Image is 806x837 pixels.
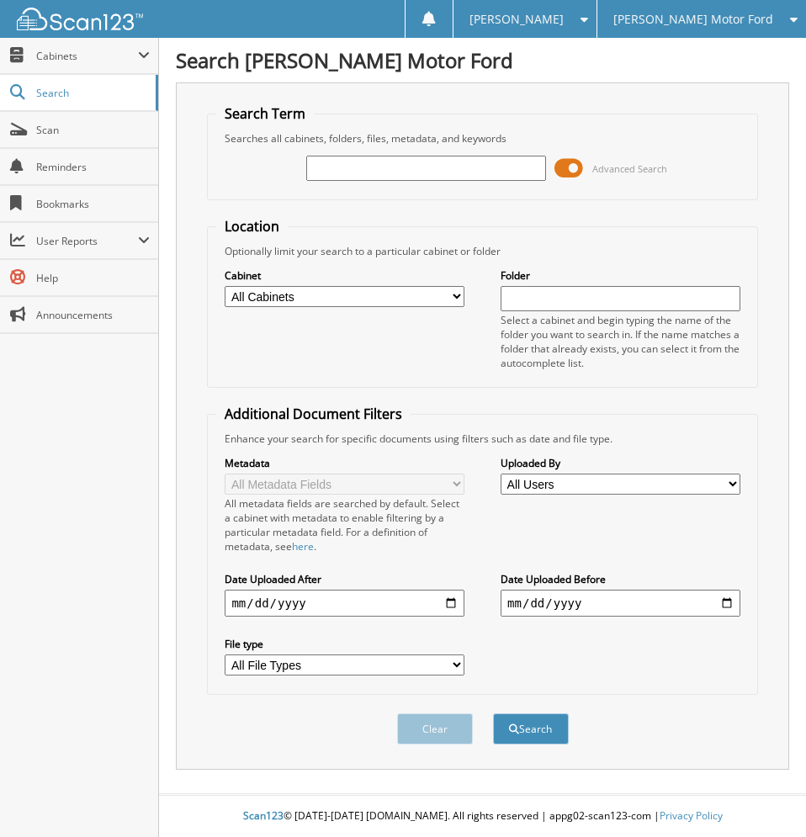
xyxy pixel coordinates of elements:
[225,572,464,586] label: Date Uploaded After
[592,162,667,175] span: Advanced Search
[36,234,138,248] span: User Reports
[176,46,789,74] h1: Search [PERSON_NAME] Motor Ford
[159,796,806,837] div: © [DATE]-[DATE] [DOMAIN_NAME]. All rights reserved | appg02-scan123-com |
[36,308,150,322] span: Announcements
[469,14,564,24] span: [PERSON_NAME]
[216,432,748,446] div: Enhance your search for specific documents using filters such as date and file type.
[225,268,464,283] label: Cabinet
[225,496,464,554] div: All metadata fields are searched by default. Select a cabinet with metadata to enable filtering b...
[501,572,740,586] label: Date Uploaded Before
[225,456,464,470] label: Metadata
[225,590,464,617] input: start
[660,808,723,823] a: Privacy Policy
[36,86,147,100] span: Search
[613,14,773,24] span: [PERSON_NAME] Motor Ford
[36,123,150,137] span: Scan
[493,713,569,744] button: Search
[216,104,314,123] legend: Search Term
[397,713,473,744] button: Clear
[225,637,464,651] label: File type
[243,808,284,823] span: Scan123
[501,590,740,617] input: end
[722,756,806,837] iframe: Chat Widget
[292,539,314,554] a: here
[17,8,143,30] img: scan123-logo-white.svg
[36,49,138,63] span: Cabinets
[216,405,411,423] legend: Additional Document Filters
[501,313,740,370] div: Select a cabinet and begin typing the name of the folder you want to search in. If the name match...
[36,271,150,285] span: Help
[36,197,150,211] span: Bookmarks
[501,456,740,470] label: Uploaded By
[216,217,288,236] legend: Location
[36,160,150,174] span: Reminders
[501,268,740,283] label: Folder
[216,131,748,146] div: Searches all cabinets, folders, files, metadata, and keywords
[216,244,748,258] div: Optionally limit your search to a particular cabinet or folder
